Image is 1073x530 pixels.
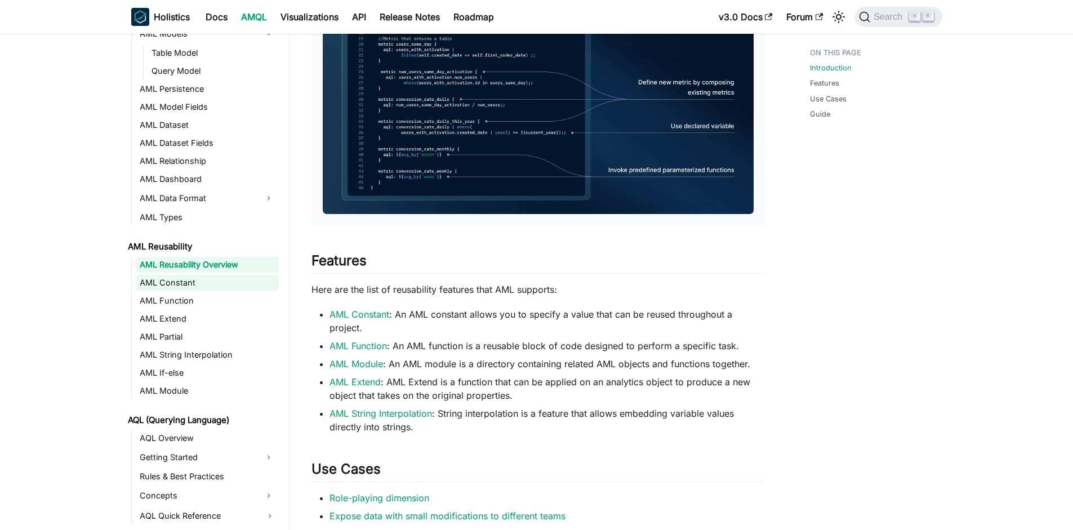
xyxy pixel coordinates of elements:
[810,93,847,104] a: Use Cases
[259,487,279,505] button: Expand sidebar category 'Concepts'
[373,8,447,26] a: Release Notes
[136,329,279,345] a: AML Partial
[136,210,279,225] a: AML Types
[909,11,920,21] kbd: ⌘
[810,78,839,88] a: Features
[136,347,279,363] a: AML String Interpolation
[136,365,279,381] a: AML If-else
[274,8,345,26] a: Visualizations
[136,81,279,97] a: AML Persistence
[136,311,279,327] a: AML Extend
[311,283,765,296] p: Here are the list of reusability features that AML supports:
[136,469,279,484] a: Rules & Best Practices
[259,189,279,207] button: Expand sidebar category 'AML Data Format'
[259,25,279,43] button: Collapse sidebar category 'AML Models'
[259,448,279,466] button: Expand sidebar category 'Getting Started'
[120,34,289,530] nav: Docs sidebar
[136,383,279,399] a: AML Module
[131,8,190,26] a: HolisticsHolistics
[330,408,432,419] a: AML String Interpolation
[810,109,830,119] a: Guide
[345,8,373,26] a: API
[330,376,381,388] a: AML Extend
[154,10,190,24] b: Holistics
[136,275,279,291] a: AML Constant
[124,239,279,255] a: AML Reusability
[330,339,765,353] li: : An AML function is a reusable block of code designed to perform a specific task.
[330,510,566,522] a: Expose data with small modifications to different teams
[136,448,259,466] a: Getting Started
[136,257,279,273] a: AML Reusability Overview
[136,117,279,133] a: AML Dataset
[311,461,765,482] h2: Use Cases
[148,63,279,79] a: Query Model
[810,63,852,73] a: Introduction
[330,357,765,371] li: : An AML module is a directory containing related AML objects and functions together.
[124,412,279,428] a: AQL (Querying Language)
[330,358,383,369] a: AML Module
[234,8,274,26] a: AMQL
[330,308,765,335] li: : An AML constant allows you to specify a value that can be reused throughout a project.
[923,11,934,21] kbd: K
[136,507,279,525] a: AQL Quick Reference
[311,252,765,274] h2: Features
[330,407,765,434] li: : String interpolation is a feature that allows embedding variable values directly into strings.
[136,171,279,187] a: AML Dashboard
[148,45,279,61] a: Table Model
[780,8,830,26] a: Forum
[136,25,259,43] a: AML Models
[131,8,149,26] img: Holistics
[330,309,389,320] a: AML Constant
[136,135,279,151] a: AML Dataset Fields
[712,8,780,26] a: v3.0 Docs
[854,7,942,27] button: Search (Command+K)
[330,492,429,504] a: Role-playing dimension
[136,189,259,207] a: AML Data Format
[136,430,279,446] a: AQL Overview
[136,99,279,115] a: AML Model Fields
[830,8,848,26] button: Switch between dark and light mode (currently light mode)
[330,340,387,351] a: AML Function
[447,8,501,26] a: Roadmap
[136,487,259,505] a: Concepts
[136,153,279,169] a: AML Relationship
[330,375,765,402] li: : AML Extend is a function that can be applied on an analytics object to produce a new object tha...
[136,293,279,309] a: AML Function
[870,12,909,22] span: Search
[199,8,234,26] a: Docs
